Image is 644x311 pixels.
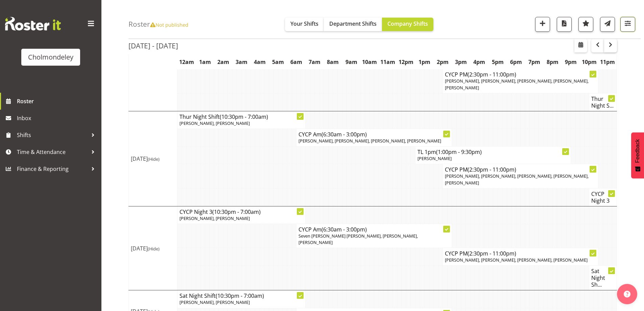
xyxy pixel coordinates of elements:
span: (10:30pm - 7:00am) [212,208,261,216]
span: (2:30pm - 11:00pm) [468,166,516,173]
h4: Roster [128,20,188,28]
th: 12am [177,54,196,70]
span: Time & Attendance [17,147,88,157]
button: Feedback - Show survey [631,132,644,178]
td: [DATE] [129,206,177,290]
th: 4pm [470,54,488,70]
th: 2am [214,54,232,70]
th: 3am [232,54,251,70]
span: [PERSON_NAME], [PERSON_NAME], [PERSON_NAME], [PERSON_NAME] [445,257,588,263]
h4: CYCP Night 3 [180,208,303,215]
button: Add a new shift [535,17,550,32]
h4: CYCP Am [299,131,450,138]
h4: CYCP PM [445,250,596,257]
span: Finance & Reporting [17,164,88,174]
button: Filter Shifts [620,17,635,32]
th: 4am [251,54,269,70]
th: 7pm [525,54,543,70]
img: Rosterit website logo [5,17,61,30]
td: [DATE] [129,111,177,206]
span: (6:30am - 3:00pm) [321,226,367,233]
h4: Sat Night Shift [180,292,303,299]
span: Seven [PERSON_NAME] [PERSON_NAME], [PERSON_NAME], [PERSON_NAME] [299,233,418,245]
span: Company Shifts [387,20,428,27]
th: 11pm [598,54,617,70]
th: 10am [360,54,379,70]
th: 9am [342,54,360,70]
span: (Hide) [148,156,160,162]
span: [PERSON_NAME], [PERSON_NAME] [180,299,250,305]
h4: CYCP Am [299,226,450,233]
th: 8pm [543,54,562,70]
span: (1:00pm - 9:30pm) [436,148,482,156]
span: Feedback [635,139,641,163]
span: (2:30pm - 11:00pm) [468,250,516,257]
span: [PERSON_NAME], [PERSON_NAME], [PERSON_NAME], [PERSON_NAME], [PERSON_NAME] [445,173,589,185]
span: [PERSON_NAME], [PERSON_NAME], [PERSON_NAME], [PERSON_NAME], [PERSON_NAME] [445,78,589,90]
h4: Thur Night S... [591,95,615,109]
span: Roster [17,96,98,106]
th: 6am [287,54,306,70]
span: Inbox [17,113,98,123]
th: 3pm [452,54,470,70]
th: 5am [269,54,287,70]
span: [PERSON_NAME], [PERSON_NAME] [180,120,250,126]
img: help-xxl-2.png [624,291,630,297]
button: Download a PDF of the roster according to the set date range. [557,17,572,32]
th: 1am [196,54,214,70]
h4: Thur Night Shift [180,113,303,120]
button: Your Shifts [285,18,324,31]
span: [PERSON_NAME], [PERSON_NAME] [180,215,250,221]
th: 7am [306,54,324,70]
span: (Hide) [148,246,160,252]
span: (2:30pm - 11:00pm) [468,71,516,78]
span: Department Shifts [329,20,377,27]
th: 9pm [562,54,580,70]
h4: CYCP PM [445,71,596,78]
h4: TL 1pm [418,149,569,155]
span: [PERSON_NAME] [418,155,452,161]
span: Not published [150,21,188,28]
span: Shifts [17,130,88,140]
span: Your Shifts [290,20,318,27]
span: (6:30am - 3:00pm) [321,131,367,138]
h4: CYCP PM [445,166,596,173]
h4: CYCP Night 3 [591,191,615,204]
th: 8am [324,54,342,70]
button: Highlight an important date within the roster. [578,17,593,32]
th: 10pm [580,54,598,70]
th: 11am [379,54,397,70]
span: [PERSON_NAME], [PERSON_NAME], [PERSON_NAME], [PERSON_NAME] [299,138,441,144]
span: (10:30pm - 7:00am) [220,113,268,120]
button: Company Shifts [382,18,433,31]
th: 5pm [488,54,507,70]
th: 2pm [434,54,452,70]
button: Department Shifts [324,18,382,31]
button: Send a list of all shifts for the selected filtered period to all rostered employees. [600,17,615,32]
div: Cholmondeley [28,52,73,62]
h4: Sat Night Sh... [591,268,615,288]
button: Select a specific date within the roster. [574,39,587,52]
th: 6pm [507,54,525,70]
h2: [DATE] - [DATE] [128,41,178,50]
th: 12pm [397,54,415,70]
span: (10:30pm - 7:00am) [216,292,264,299]
th: 1pm [415,54,434,70]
